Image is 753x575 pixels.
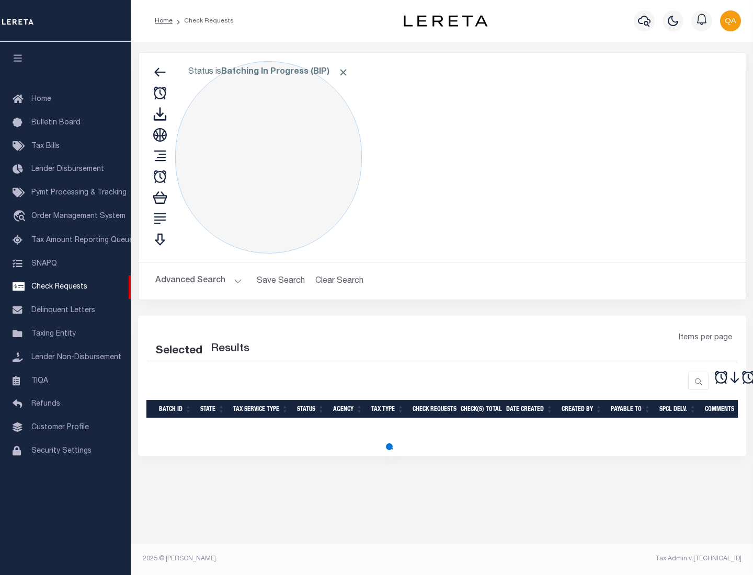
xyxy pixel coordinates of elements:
[31,400,60,408] span: Refunds
[31,96,51,103] span: Home
[720,10,741,31] img: svg+xml;base64,PHN2ZyB4bWxucz0iaHR0cDovL3d3dy53My5vcmcvMjAwMC9zdmciIHBvaW50ZXItZXZlbnRzPSJub25lIi...
[557,400,607,418] th: Created By
[250,271,311,291] button: Save Search
[13,210,29,224] i: travel_explore
[31,307,95,314] span: Delinquent Letters
[31,354,121,361] span: Lender Non-Disbursement
[31,189,127,197] span: Pymt Processing & Tracking
[31,283,87,291] span: Check Requests
[31,213,125,220] span: Order Management System
[404,15,487,27] img: logo-dark.svg
[450,554,741,563] div: Tax Admin v.[TECHNICAL_ID]
[31,424,89,431] span: Customer Profile
[31,143,60,150] span: Tax Bills
[311,271,368,291] button: Clear Search
[655,400,701,418] th: Spcl Delv.
[329,400,367,418] th: Agency
[408,400,457,418] th: Check Requests
[175,61,362,254] div: Click to Edit
[607,400,655,418] th: Payable To
[502,400,557,418] th: Date Created
[173,16,234,26] li: Check Requests
[155,400,196,418] th: Batch Id
[679,332,732,344] span: Items per page
[31,166,104,173] span: Lender Disbursement
[31,377,48,384] span: TIQA
[701,400,748,418] th: Comments
[293,400,329,418] th: Status
[367,400,408,418] th: Tax Type
[229,400,293,418] th: Tax Service Type
[457,400,502,418] th: Check(s) Total
[31,330,76,338] span: Taxing Entity
[31,447,92,455] span: Security Settings
[211,341,249,358] label: Results
[155,343,202,360] div: Selected
[155,271,242,291] button: Advanced Search
[31,237,133,244] span: Tax Amount Reporting Queue
[155,18,173,24] a: Home
[338,67,349,78] span: Click to Remove
[31,119,81,126] span: Bulletin Board
[196,400,229,418] th: State
[221,68,349,76] b: Batching In Progress (BIP)
[31,260,57,267] span: SNAPQ
[135,554,442,563] div: 2025 © [PERSON_NAME].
